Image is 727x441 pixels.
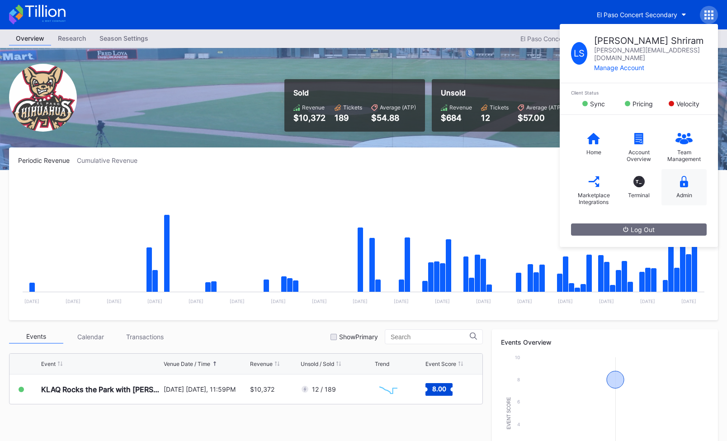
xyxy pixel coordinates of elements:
div: [DATE] [DATE], 11:59PM [164,385,248,393]
div: El Paso Concert Secondary 2025 [520,35,618,43]
div: Log Out [623,226,655,233]
text: [DATE] [599,299,614,304]
div: Client Status [571,90,707,95]
button: El Paso Concert Secondary 2025 [516,33,632,45]
a: Research [51,32,93,46]
text: [DATE] [435,299,450,304]
div: Tickets [490,104,509,111]
div: Events Overview [501,338,709,346]
text: [DATE] [24,299,39,304]
div: Average (ATP) [380,104,416,111]
button: Log Out [571,223,707,236]
div: Revenue [449,104,472,111]
div: Transactions [118,330,172,344]
img: El_Paso_Chihuahuas.svg [9,64,77,132]
button: El Paso Concert Secondary [590,6,693,23]
text: [DATE] [353,299,368,304]
div: Terminal [628,192,650,199]
text: [DATE] [640,299,655,304]
div: Marketplace Integrations [576,192,612,205]
div: Event [41,360,56,367]
div: Admin [676,192,692,199]
div: 189 [335,113,362,123]
div: Research [51,32,93,45]
text: [DATE] [271,299,286,304]
a: Overview [9,32,51,46]
div: T_ [633,176,645,187]
div: $10,372 [293,113,326,123]
text: [DATE] [558,299,573,304]
text: 10 [515,355,520,360]
div: Revenue [250,360,273,367]
div: [PERSON_NAME][EMAIL_ADDRESS][DOMAIN_NAME] [594,46,707,62]
svg: Chart title [18,175,709,311]
svg: Chart title [375,378,402,401]
div: Velocity [676,100,699,108]
div: $54.88 [371,113,416,123]
div: Sold [293,88,416,97]
div: Unsold [441,88,562,97]
div: Trend [375,360,389,367]
div: $684 [441,113,472,123]
text: 8 [517,377,520,382]
div: KLAQ Rocks the Park with [PERSON_NAME] [41,385,161,394]
div: Season Settings [93,32,155,45]
text: [DATE] [394,299,409,304]
div: Venue Date / Time [164,360,210,367]
text: [DATE] [66,299,80,304]
div: Average (ATP) [526,104,562,111]
div: Pricing [633,100,653,108]
a: Season Settings [93,32,155,46]
div: Show Primary [339,333,378,341]
text: [DATE] [147,299,162,304]
div: Periodic Revenue [18,156,77,164]
text: 4 [517,422,520,427]
div: Home [586,149,601,156]
div: Cumulative Revenue [77,156,145,164]
div: Unsold / Sold [301,360,334,367]
text: Event Score [506,397,511,429]
div: Tickets [343,104,362,111]
div: L S [571,42,587,65]
div: Manage Account [594,64,707,71]
input: Search [391,333,470,341]
div: Revenue [302,104,325,111]
div: Account Overview [621,149,657,162]
div: [PERSON_NAME] Shriram [594,35,707,46]
text: [DATE] [107,299,122,304]
div: $57.00 [518,113,562,123]
text: [DATE] [681,299,696,304]
text: [DATE] [312,299,327,304]
div: 12 [481,113,509,123]
div: Sync [590,100,605,108]
div: $10,372 [250,385,274,393]
div: 12 / 189 [312,385,336,393]
text: 6 [517,399,520,404]
div: Team Management [666,149,702,162]
text: [DATE] [230,299,245,304]
div: Event Score [425,360,456,367]
text: [DATE] [476,299,491,304]
text: [DATE] [517,299,532,304]
div: El Paso Concert Secondary [597,11,677,19]
text: [DATE] [189,299,203,304]
div: Events [9,330,63,344]
div: Calendar [63,330,118,344]
text: 8.00 [432,384,446,392]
